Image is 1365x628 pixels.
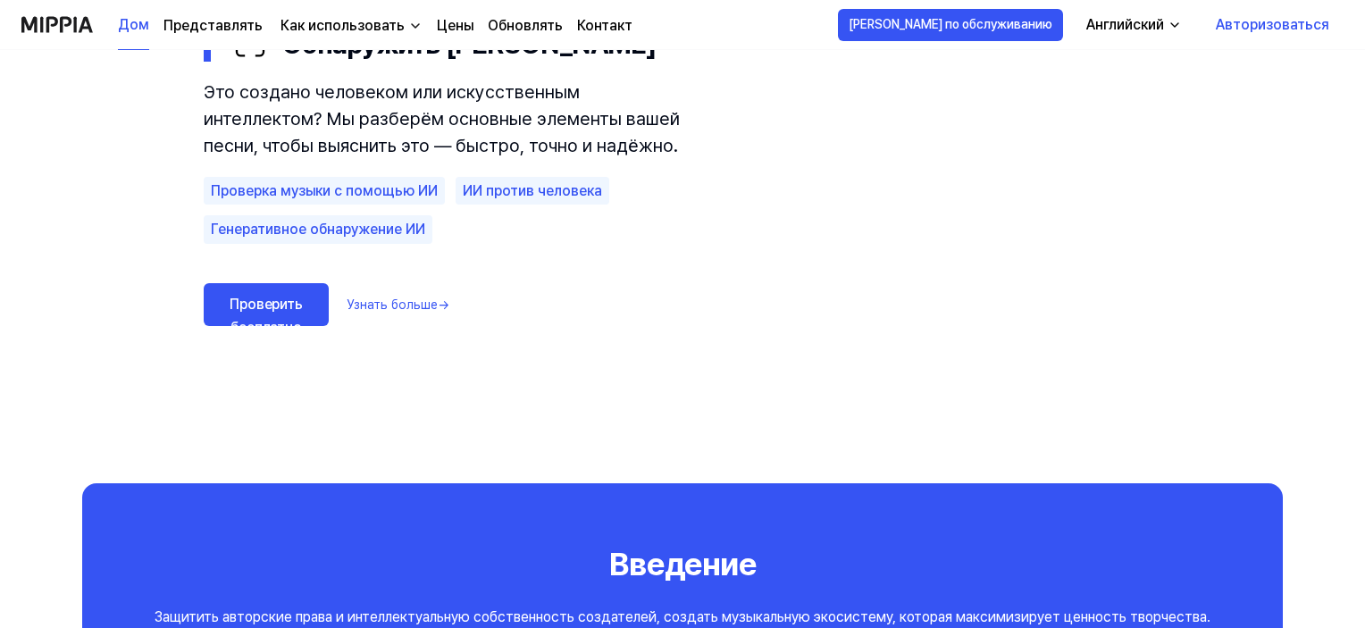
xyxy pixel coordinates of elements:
[204,79,1161,340] div: Обнаружить [PERSON_NAME]
[488,17,563,34] font: Обновлять
[282,28,656,60] font: Обнаружить [PERSON_NAME]
[230,296,303,336] font: Проверить бесплатно
[838,9,1063,41] button: [PERSON_NAME] по обслуживанию
[281,17,405,34] font: Как использовать
[438,297,449,312] font: →
[204,81,680,156] font: Это создано человеком или искусственным интеллектом? Мы разберём основные элементы вашей песни, ч...
[211,221,425,238] font: Генеративное обнаружение ИИ
[849,17,1052,31] font: [PERSON_NAME] по обслуживанию
[437,15,473,37] a: Цены
[408,19,423,33] img: вниз
[277,15,423,37] button: Как использовать
[577,17,632,34] font: Контакт
[1216,16,1329,33] font: Авторизоваться
[1086,16,1164,33] font: Английский
[204,283,329,326] a: Проверить бесплатно
[463,182,602,199] font: ИИ против человека
[163,15,263,37] a: Представлять
[211,182,438,199] font: Проверка музыки с помощью ИИ
[118,16,149,33] font: Дом
[437,17,473,34] font: Цены
[163,17,263,34] font: Представлять
[1072,7,1193,43] button: Английский
[118,1,149,50] a: Дом
[347,296,449,314] a: Узнать больше→
[609,545,757,583] font: Введение
[488,15,563,37] a: Обновлять
[155,608,1210,625] font: Защитить авторские права и интеллектуальную собственность создателей, создать музыкальную экосист...
[577,15,632,37] a: Контакт
[347,297,438,312] font: Узнать больше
